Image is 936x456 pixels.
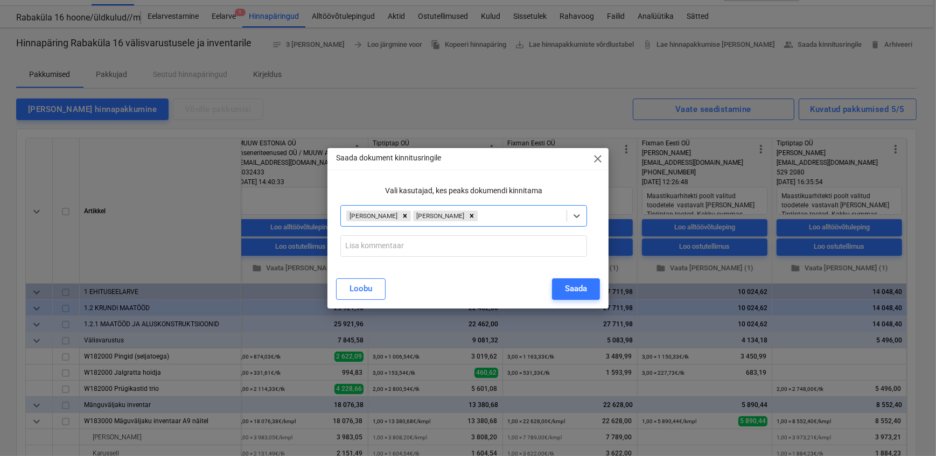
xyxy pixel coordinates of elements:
div: Loobu [350,282,372,296]
button: Saada [552,278,600,300]
div: Remove Märt Hanson [399,211,411,221]
iframe: Chat Widget [882,404,936,456]
span: close [591,152,604,165]
div: [PERSON_NAME] [346,211,399,221]
input: Lisa kommentaar [340,235,586,257]
div: [PERSON_NAME] [413,211,466,221]
div: Remove Klaus Treimann [466,211,478,221]
div: Saada [565,282,587,296]
p: Saada dokument kinnitusringile [336,152,441,164]
button: Loobu [336,278,386,300]
p: Vali kasutajad, kes peaks dokumendi kinnitama [340,185,586,197]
